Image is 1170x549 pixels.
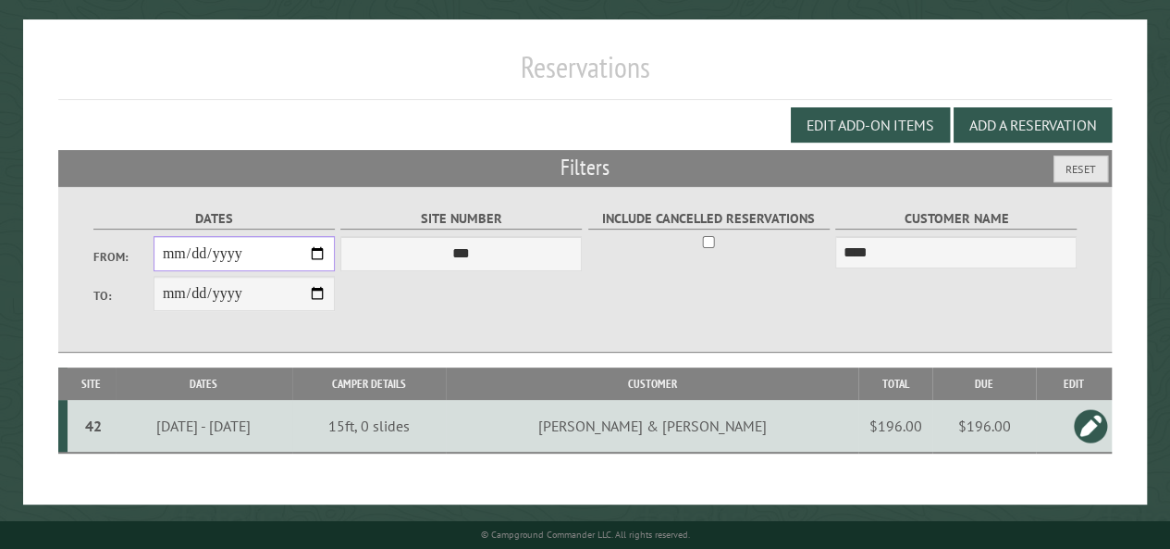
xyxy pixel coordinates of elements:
th: Total [858,368,932,400]
td: [PERSON_NAME] & [PERSON_NAME] [446,400,858,453]
button: Add a Reservation [954,107,1112,143]
td: $196.00 [932,400,1036,453]
th: Site [68,368,115,400]
th: Due [932,368,1036,400]
small: © Campground Commander LLC. All rights reserved. [480,529,689,541]
button: Reset [1053,156,1108,182]
th: Dates [116,368,292,400]
h2: Filters [58,150,1112,185]
label: Site Number [340,208,582,230]
button: Edit Add-on Items [791,107,950,143]
label: To: [93,287,154,305]
th: Edit [1036,368,1112,400]
td: 15ft, 0 slides [292,400,446,453]
h1: Reservations [58,49,1112,100]
label: From: [93,248,154,266]
div: [DATE] - [DATE] [118,417,289,435]
label: Dates [93,208,335,230]
td: $196.00 [858,400,932,453]
label: Customer Name [835,208,1077,230]
label: Include Cancelled Reservations [588,208,830,230]
th: Camper Details [292,368,446,400]
th: Customer [446,368,858,400]
div: 42 [75,417,112,435]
